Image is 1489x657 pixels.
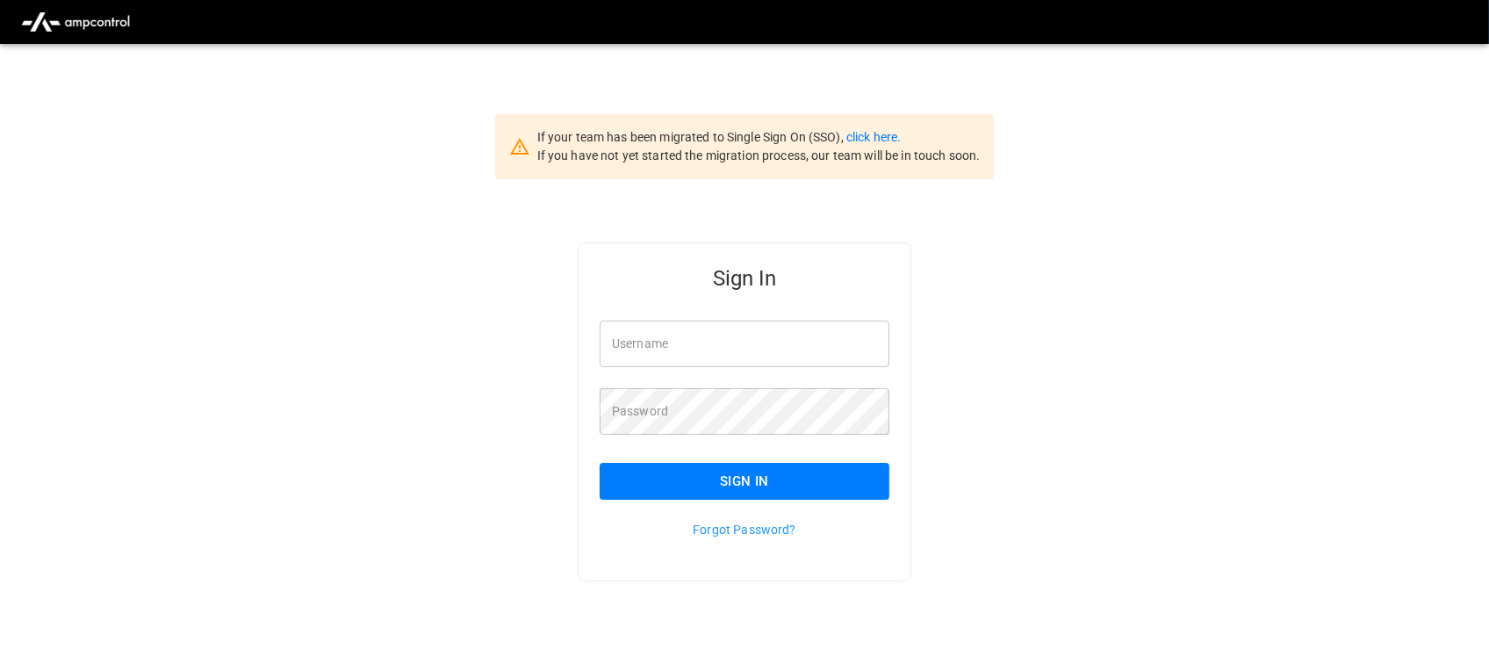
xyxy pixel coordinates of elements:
[537,148,981,162] span: If you have not yet started the migration process, our team will be in touch soon.
[846,130,901,144] a: click here.
[537,130,846,144] span: If your team has been migrated to Single Sign On (SSO),
[600,264,889,292] h5: Sign In
[14,5,137,39] img: ampcontrol.io logo
[600,521,889,538] p: Forgot Password?
[600,463,889,500] button: Sign In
